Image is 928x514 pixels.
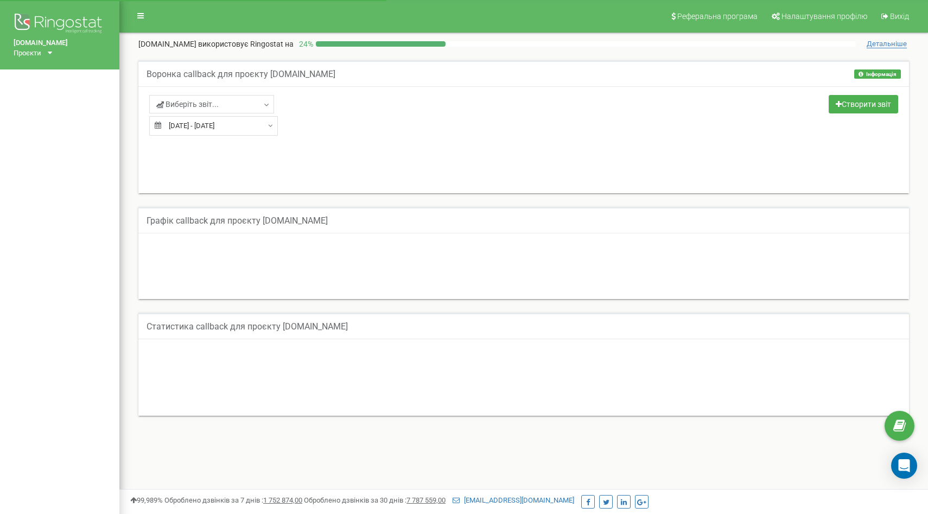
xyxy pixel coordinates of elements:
p: 24 % [294,39,316,49]
img: Ringostat logo [14,11,106,38]
span: Виберіть звіт... [156,99,219,110]
span: Оброблено дзвінків за 7 днів : [164,496,302,504]
div: Проєкти [14,48,41,59]
a: Виберіть звіт... [149,95,274,113]
span: Оброблено дзвінків за 30 днів : [304,496,446,504]
div: Open Intercom Messenger [891,453,917,479]
a: Створити звіт [829,95,898,113]
span: 99,989% [130,496,163,504]
a: [EMAIL_ADDRESS][DOMAIN_NAME] [453,496,574,504]
p: [DOMAIN_NAME] [138,39,294,49]
span: Налаштування профілю [781,12,867,21]
button: Інформація [854,69,901,79]
u: 1 752 874,00 [263,496,302,504]
h5: Графік callback для проєкту [DOMAIN_NAME] [147,216,328,226]
a: [DOMAIN_NAME] [14,38,106,48]
span: Реферальна програма [677,12,758,21]
h5: Статистика callback для проєкту [DOMAIN_NAME] [147,322,348,332]
h5: Воронка callback для проєкту [DOMAIN_NAME] [147,69,335,79]
span: Вихід [890,12,909,21]
span: Детальніше [867,40,907,48]
span: використовує Ringostat на [198,40,294,48]
u: 7 787 559,00 [406,496,446,504]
